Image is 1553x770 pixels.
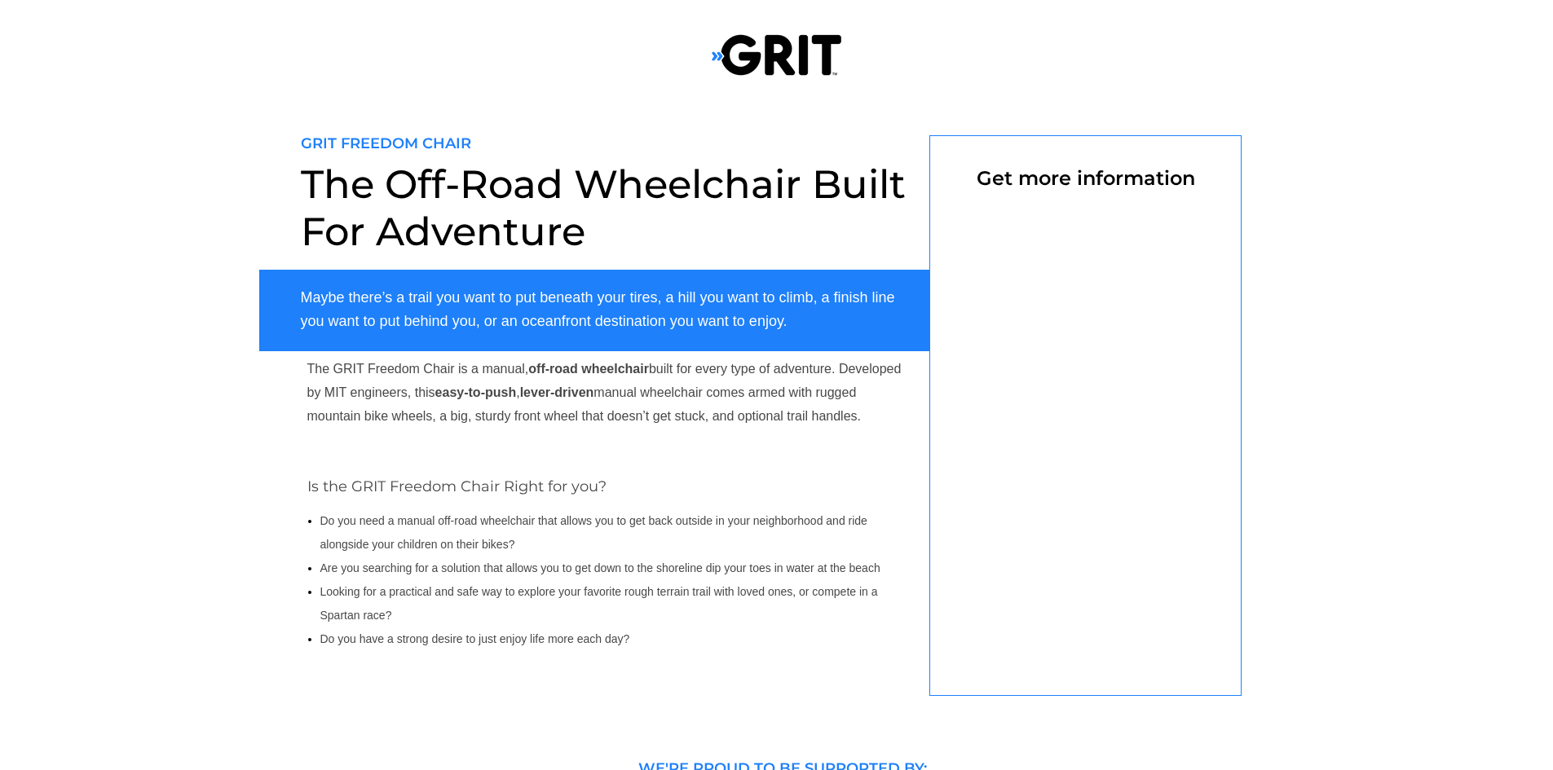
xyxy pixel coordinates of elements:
[301,161,906,255] span: The Off-Road Wheelchair Built For Adventure
[320,632,630,645] span: Do you have a strong desire to just enjoy life more each day?
[307,477,607,495] span: Is the GRIT Freedom Chair Right for you?
[520,385,594,399] strong: lever-driven
[977,166,1195,190] span: Get more information
[320,561,880,574] span: Are you searching for a solution that allows you to get down to the shoreline dip your toes in wa...
[320,514,867,551] span: Do you need a manual off-road wheelchair that allows you to get back outside in your neighborhood...
[320,585,878,622] span: Looking for a practical and safe way to explore your favorite rough terrain trail with loved ones...
[307,362,902,423] span: The GRIT Freedom Chair is a manual, built for every type of adventure. Developed by MIT engineers...
[957,214,1214,653] iframe: Form 0
[528,362,649,376] strong: off-road wheelchair
[301,289,895,329] span: Maybe there’s a trail you want to put beneath your tires, a hill you want to climb, a finish line...
[301,134,471,152] span: GRIT FREEDOM CHAIR
[435,385,517,399] strong: easy-to-push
